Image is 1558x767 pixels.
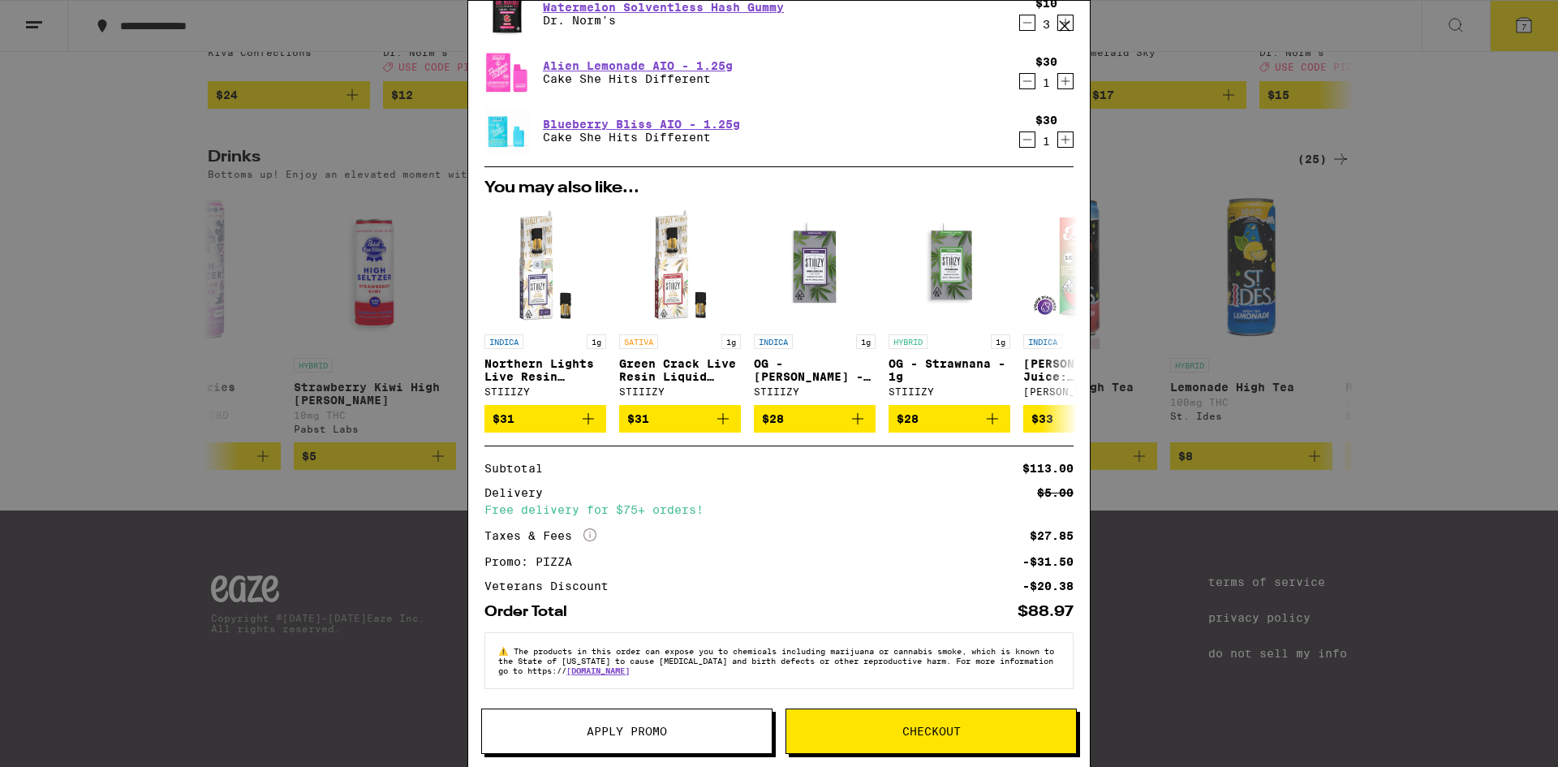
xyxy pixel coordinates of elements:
span: The products in this order can expose you to chemicals including marijuana or cannabis smoke, whi... [498,646,1054,675]
p: INDICA [484,334,523,349]
img: STIIIZY - OG - King Louis XIII - 1g [754,205,876,326]
span: Checkout [902,726,961,737]
div: -$20.38 [1022,580,1074,592]
button: Add to bag [484,405,606,433]
div: 3 [1035,18,1057,31]
a: Blueberry Bliss AIO - 1.25g [543,118,740,131]
p: 1g [721,334,741,349]
a: Open page for Green Crack Live Resin Liquid Diamonds - 1g from STIIIZY [619,205,741,405]
p: Northern Lights Live Resin Liquid Diamond - 1g [484,357,606,383]
p: 1g [856,334,876,349]
button: Checkout [785,709,1077,754]
p: INDICA [754,334,793,349]
a: [DOMAIN_NAME] [566,666,630,675]
img: Cake She Hits Different - Alien Lemonade AIO - 1.25g [484,50,530,95]
p: Dr. Norm's [543,14,784,27]
p: SATIVA [619,334,658,349]
div: $30 [1035,55,1057,68]
img: STIIIZY - OG - Strawnana - 1g [889,205,1010,326]
div: $113.00 [1022,463,1074,474]
button: Increment [1057,131,1074,148]
span: $33 [1031,412,1053,425]
a: Open page for OG - Strawnana - 1g from STIIIZY [889,205,1010,405]
span: Apply Promo [587,726,667,737]
div: Subtotal [484,463,554,474]
button: Add to bag [619,405,741,433]
div: Veterans Discount [484,580,620,592]
div: $27.85 [1030,530,1074,541]
div: Free delivery for $75+ orders! [484,504,1074,515]
button: Add to bag [754,405,876,433]
a: Alien Lemonade AIO - 1.25g [543,59,733,72]
button: Add to bag [889,405,1010,433]
a: Open page for Northern Lights Live Resin Liquid Diamond - 1g from STIIIZY [484,205,606,405]
div: STIIIZY [619,386,741,397]
p: Cake She Hits Different [543,131,740,144]
div: STIIIZY [484,386,606,397]
div: Promo: PIZZA [484,556,583,567]
p: OG - [PERSON_NAME] - 1g [754,357,876,383]
p: 1g [991,334,1010,349]
h2: You may also like... [484,180,1074,196]
div: Delivery [484,487,554,498]
div: 1 [1035,135,1057,148]
span: $31 [627,412,649,425]
span: ⚠️ [498,646,514,656]
button: Decrement [1019,15,1035,31]
span: $28 [762,412,784,425]
span: $31 [493,412,514,425]
p: Cake She Hits Different [543,72,733,85]
a: Watermelon Solventless Hash Gummy [543,1,784,14]
button: Add to bag [1023,405,1145,433]
p: 1g [587,334,606,349]
div: $30 [1035,114,1057,127]
div: $88.97 [1018,605,1074,619]
img: STIIIZY - Green Crack Live Resin Liquid Diamonds - 1g [619,205,741,326]
p: HYBRID [889,334,927,349]
div: Taxes & Fees [484,528,596,543]
button: Apply Promo [481,709,773,754]
a: Open page for Jeeter Juice: Watermelon ZKZ - 1g from Jeeter [1023,205,1145,405]
div: -$31.50 [1022,556,1074,567]
div: 1 [1035,76,1057,89]
div: STIIIZY [754,386,876,397]
img: STIIIZY - Northern Lights Live Resin Liquid Diamond - 1g [484,205,606,326]
div: $5.00 [1037,487,1074,498]
button: Decrement [1019,73,1035,89]
a: Open page for OG - King Louis XIII - 1g from STIIIZY [754,205,876,405]
button: Decrement [1019,131,1035,148]
button: Increment [1057,73,1074,89]
div: [PERSON_NAME] [1023,386,1145,397]
div: STIIIZY [889,386,1010,397]
img: Cake She Hits Different - Blueberry Bliss AIO - 1.25g [484,108,530,153]
span: $28 [897,412,919,425]
div: Order Total [484,605,579,619]
p: [PERSON_NAME] Juice: Watermelon ZKZ - 1g [1023,357,1145,383]
p: INDICA [1023,334,1062,349]
p: OG - Strawnana - 1g [889,357,1010,383]
img: Jeeter - Jeeter Juice: Watermelon ZKZ - 1g [1023,205,1145,326]
p: Green Crack Live Resin Liquid Diamonds - 1g [619,357,741,383]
